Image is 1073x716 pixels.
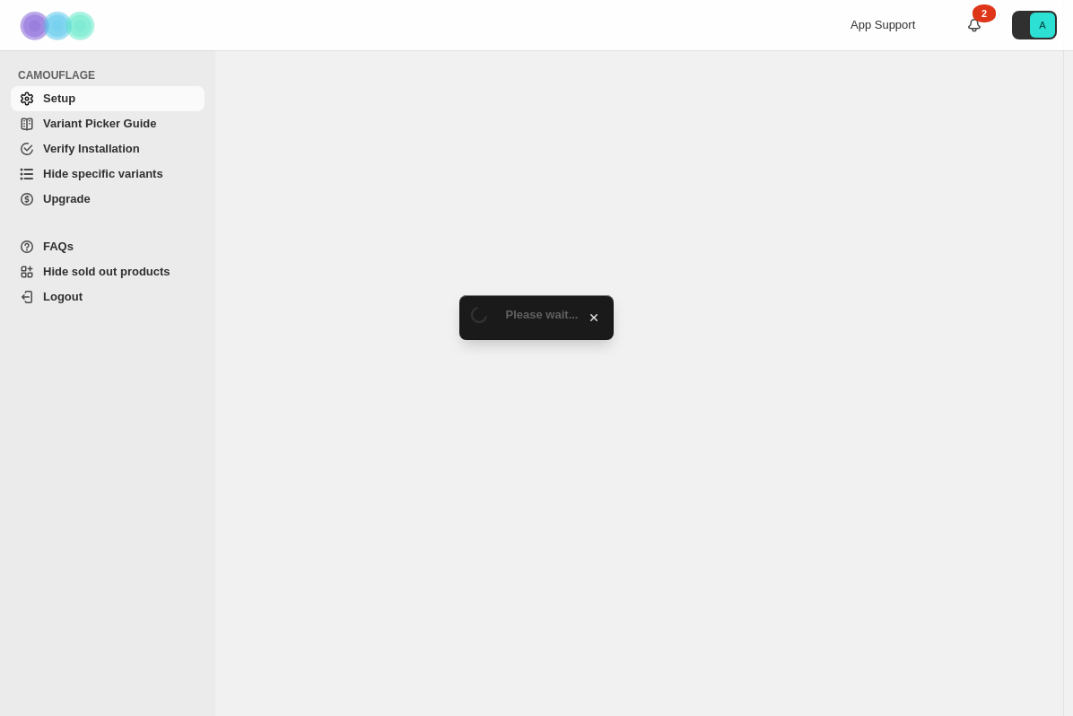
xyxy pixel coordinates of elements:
[506,308,579,321] span: Please wait...
[18,68,206,83] span: CAMOUFLAGE
[11,111,205,136] a: Variant Picker Guide
[43,92,75,105] span: Setup
[11,187,205,212] a: Upgrade
[965,16,983,34] a: 2
[43,167,163,180] span: Hide specific variants
[1030,13,1055,38] span: Avatar with initials A
[11,86,205,111] a: Setup
[11,234,205,259] a: FAQs
[43,142,140,155] span: Verify Installation
[973,4,996,22] div: 2
[43,265,170,278] span: Hide sold out products
[1012,11,1057,39] button: Avatar with initials A
[11,136,205,162] a: Verify Installation
[43,117,156,130] span: Variant Picker Guide
[43,290,83,303] span: Logout
[11,162,205,187] a: Hide specific variants
[851,18,915,31] span: App Support
[11,284,205,310] a: Logout
[14,1,104,50] img: Camouflage
[43,240,74,253] span: FAQs
[11,259,205,284] a: Hide sold out products
[1039,20,1046,31] text: A
[43,192,91,205] span: Upgrade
